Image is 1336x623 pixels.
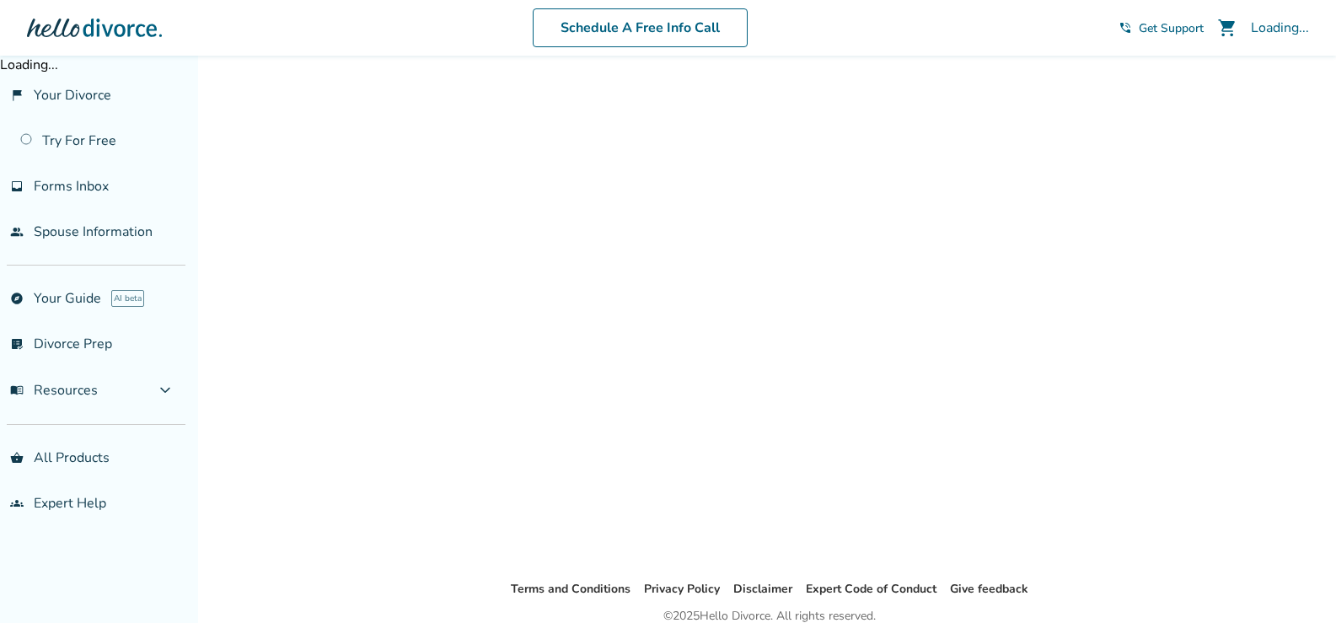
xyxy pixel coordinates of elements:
span: shopping_cart [1217,18,1237,38]
span: menu_book [10,384,24,397]
a: Schedule A Free Info Call [533,8,748,47]
a: Terms and Conditions [511,581,630,597]
span: flag_2 [10,89,24,102]
span: explore [10,292,24,305]
div: Loading... [1251,19,1309,37]
li: Give feedback [950,579,1028,599]
li: Disclaimer [733,579,792,599]
span: list_alt_check [10,337,24,351]
span: groups [10,497,24,510]
span: people [10,225,24,239]
span: AI beta [111,290,144,307]
span: Forms Inbox [34,177,109,196]
span: Resources [10,381,98,400]
span: inbox [10,180,24,193]
span: phone_in_talk [1119,21,1132,35]
span: shopping_basket [10,451,24,465]
a: phone_in_talkGet Support [1119,20,1204,36]
span: Get Support [1139,20,1204,36]
span: expand_more [155,380,175,400]
a: Privacy Policy [644,581,720,597]
a: Expert Code of Conduct [806,581,936,597]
